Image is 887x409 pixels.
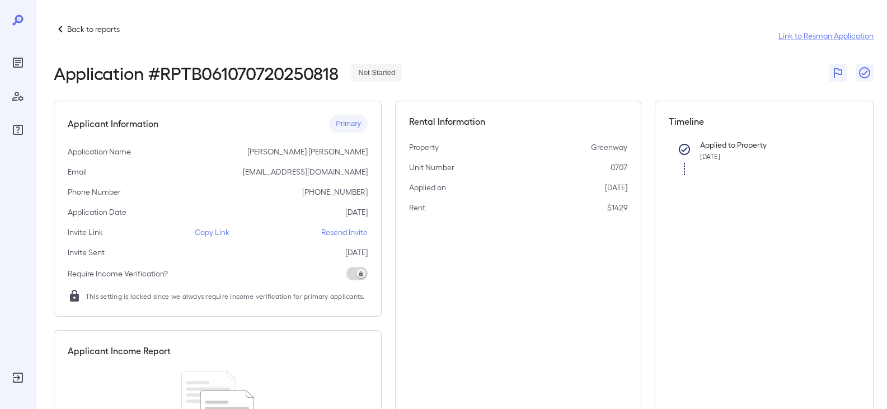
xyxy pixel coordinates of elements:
p: Application Name [68,146,131,157]
p: Applied on [409,182,446,193]
h5: Timeline [669,115,860,128]
span: [DATE] [700,152,720,160]
p: Phone Number [68,186,121,198]
p: Rent [409,202,425,213]
button: Flag Report [829,64,847,82]
div: Manage Users [9,87,27,105]
h2: Application # RPTB061070720250818 [54,63,338,83]
span: Not Started [351,68,402,78]
p: Application Date [68,206,126,218]
p: 0707 [611,162,627,173]
p: Require Income Verification? [68,268,168,279]
h5: Applicant Information [68,117,158,130]
div: FAQ [9,121,27,139]
span: Primary [329,119,368,129]
p: Email [68,166,87,177]
p: Greenway [591,142,627,153]
p: Unit Number [409,162,454,173]
button: Close Report [856,64,874,82]
span: This setting is locked since we always require income verification for primary applicants. [86,290,365,302]
p: Copy Link [195,227,229,238]
p: [DATE] [345,247,368,258]
p: Property [409,142,439,153]
a: Link to Resman Application [778,30,874,41]
p: Applied to Property [700,139,842,151]
h5: Rental Information [409,115,627,128]
p: Invite Link [68,227,103,238]
div: Reports [9,54,27,72]
h5: Applicant Income Report [68,344,171,358]
p: Resend Invite [321,227,368,238]
p: [PHONE_NUMBER] [302,186,368,198]
p: [EMAIL_ADDRESS][DOMAIN_NAME] [243,166,368,177]
p: Back to reports [67,23,120,35]
p: [PERSON_NAME] [PERSON_NAME] [247,146,368,157]
p: Invite Sent [68,247,105,258]
p: $1429 [607,202,627,213]
div: Log Out [9,369,27,387]
p: [DATE] [605,182,627,193]
p: [DATE] [345,206,368,218]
